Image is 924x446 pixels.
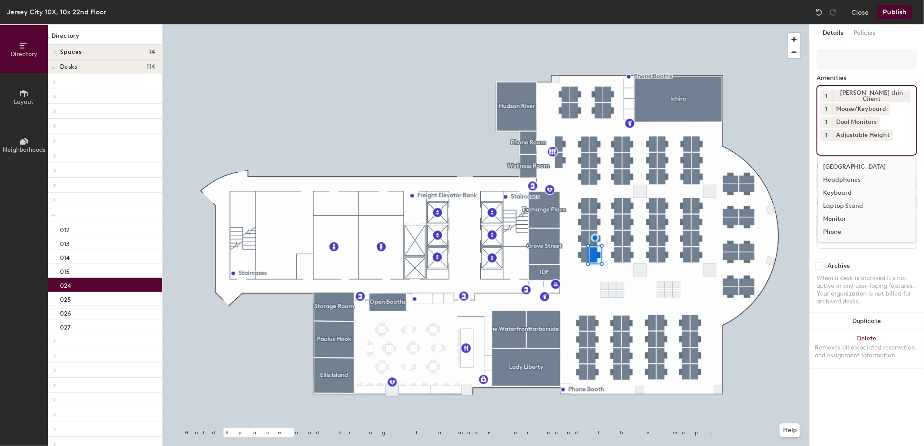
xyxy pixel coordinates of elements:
[7,7,106,17] div: Jersey City 10X, 10x 22nd Floor
[817,274,917,306] div: When a desk is archived it's not active in any user-facing features. Your organization is not bil...
[826,92,828,101] span: 1
[817,200,833,206] div: Desks
[14,98,34,106] span: Layout
[832,103,890,115] div: Mouse/Keyboard
[832,130,893,141] div: Adjustable Height
[826,105,828,114] span: 1
[821,90,832,102] button: 1
[60,293,71,303] p: 025
[827,263,850,270] div: Archive
[815,344,919,359] div: Removes all associated reservation and assignment information
[60,307,71,317] p: 026
[818,213,916,226] div: Monitor
[815,8,824,17] img: Undo
[60,252,70,262] p: 014
[60,280,71,290] p: 024
[821,130,832,141] button: 1
[60,63,77,70] span: Desks
[821,103,832,115] button: 1
[60,49,82,56] span: Spaces
[817,75,917,82] div: Amenities
[826,131,828,140] span: 1
[60,224,70,234] p: 012
[818,186,916,200] div: Keyboard
[821,116,832,128] button: 1
[48,31,162,45] h1: Directory
[10,50,37,58] span: Directory
[780,423,800,437] button: Help
[147,63,155,70] span: 114
[877,5,912,19] button: Publish
[818,160,916,173] div: [GEOGRAPHIC_DATA]
[810,313,924,330] button: Duplicate
[60,266,70,276] p: 015
[3,146,45,153] span: Neighborhoods
[832,116,880,128] div: Dual Monitors
[851,5,869,19] button: Close
[60,321,70,331] p: 027
[818,173,916,186] div: Headphones
[149,49,155,56] span: 14
[817,173,917,189] button: Hoteled
[832,90,911,102] div: [PERSON_NAME] thin Client
[817,24,848,42] button: Details
[829,8,837,17] img: Redo
[817,163,917,170] div: Desk Type
[60,238,70,248] p: 013
[848,24,880,42] button: Policies
[826,118,828,127] span: 1
[818,226,916,239] div: Phone
[818,200,916,213] div: Laptop Stand
[810,330,924,368] button: DeleteRemoves all associated reservation and assignment information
